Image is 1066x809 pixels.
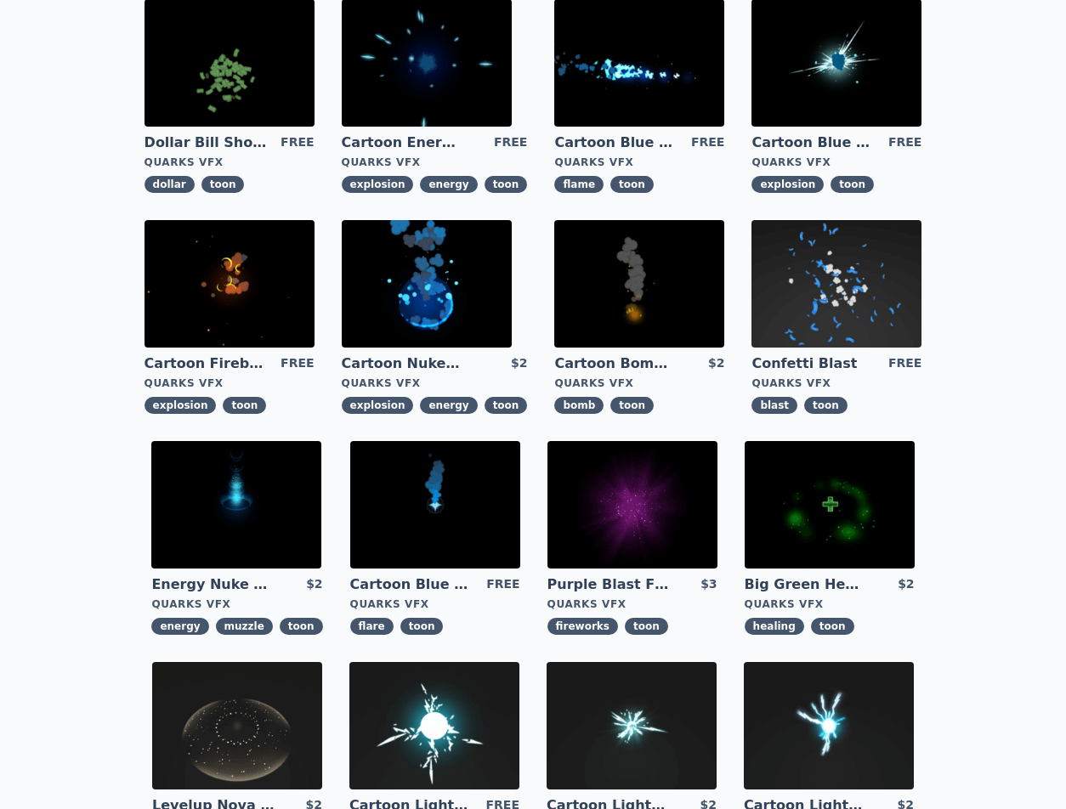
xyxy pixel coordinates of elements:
[554,376,724,390] div: Quarks VFX
[350,618,394,635] span: flare
[888,133,921,152] div: FREE
[751,376,921,390] div: Quarks VFX
[145,354,267,373] a: Cartoon Fireball Explosion
[342,156,528,169] div: Quarks VFX
[554,156,724,169] div: Quarks VFX
[342,354,464,373] a: Cartoon Nuke Energy Explosion
[342,397,414,414] span: explosion
[400,618,444,635] span: toon
[486,575,519,594] div: FREE
[744,662,914,789] img: imgAlt
[610,397,654,414] span: toon
[745,618,804,635] span: healing
[216,618,273,635] span: muzzle
[831,176,874,193] span: toon
[547,597,717,611] div: Quarks VFX
[745,597,915,611] div: Quarks VFX
[888,354,921,373] div: FREE
[151,441,321,569] img: imgAlt
[745,575,867,594] a: Big Green Healing Effect
[511,354,527,373] div: $2
[751,354,874,373] a: Confetti Blast
[804,397,848,414] span: toon
[554,397,604,414] span: bomb
[547,575,670,594] a: Purple Blast Fireworks
[145,220,315,348] img: imgAlt
[420,176,477,193] span: energy
[811,618,854,635] span: toon
[898,575,914,594] div: $2
[745,441,915,569] img: imgAlt
[145,156,315,169] div: Quarks VFX
[547,662,717,789] img: imgAlt
[547,441,717,569] img: imgAlt
[751,220,921,348] img: imgAlt
[151,575,274,594] a: Energy Nuke Muzzle Flash
[700,575,717,594] div: $3
[349,662,519,789] img: imgAlt
[547,618,618,635] span: fireworks
[223,397,266,414] span: toon
[281,354,314,373] div: FREE
[152,662,322,789] img: imgAlt
[145,133,267,152] a: Dollar Bill Shower
[494,133,527,152] div: FREE
[151,597,322,611] div: Quarks VFX
[151,618,208,635] span: energy
[751,156,921,169] div: Quarks VFX
[342,376,528,390] div: Quarks VFX
[485,176,528,193] span: toon
[281,133,314,152] div: FREE
[350,597,520,611] div: Quarks VFX
[751,397,797,414] span: blast
[342,133,464,152] a: Cartoon Energy Explosion
[610,176,654,193] span: toon
[280,618,323,635] span: toon
[554,354,677,373] a: Cartoon Bomb Fuse
[485,397,528,414] span: toon
[342,220,512,348] img: imgAlt
[350,441,520,569] img: imgAlt
[342,176,414,193] span: explosion
[751,176,824,193] span: explosion
[554,133,677,152] a: Cartoon Blue Flamethrower
[350,575,473,594] a: Cartoon Blue Flare
[554,176,604,193] span: flame
[708,354,724,373] div: $2
[145,397,217,414] span: explosion
[554,220,724,348] img: imgAlt
[625,618,668,635] span: toon
[691,133,724,152] div: FREE
[201,176,245,193] span: toon
[145,176,195,193] span: dollar
[751,133,874,152] a: Cartoon Blue Gas Explosion
[420,397,477,414] span: energy
[145,376,315,390] div: Quarks VFX
[306,575,322,594] div: $2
